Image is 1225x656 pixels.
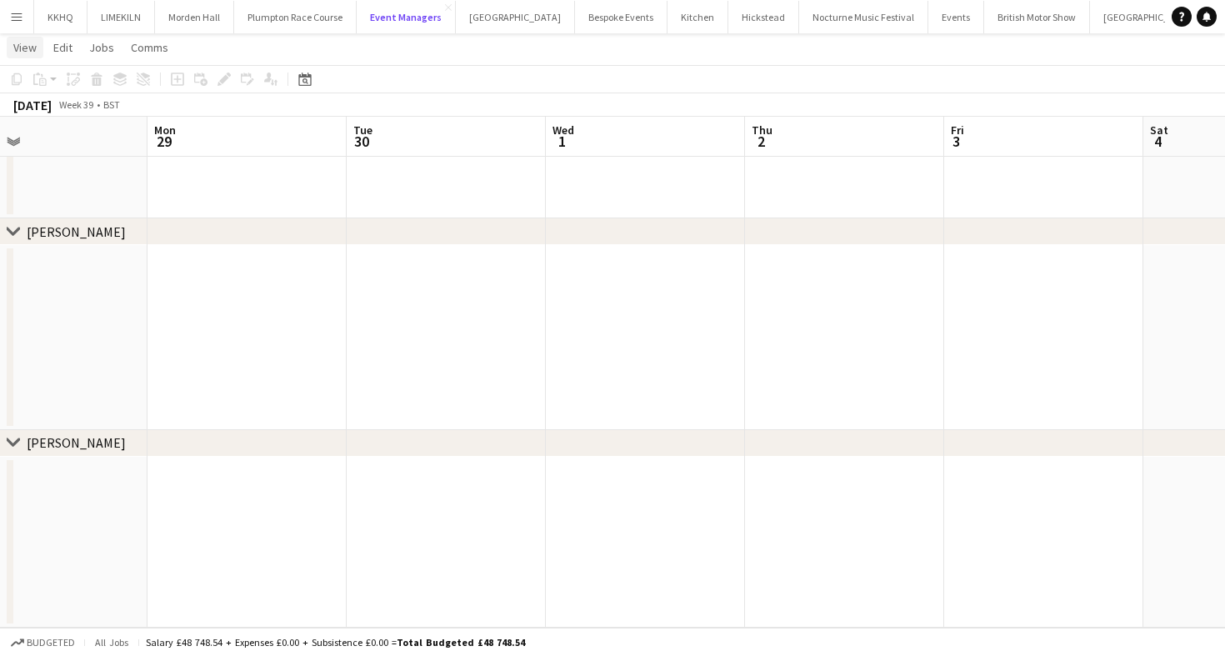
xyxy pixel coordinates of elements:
span: Total Budgeted £48 748.54 [397,636,525,648]
div: Salary £48 748.54 + Expenses £0.00 + Subsistence £0.00 = [146,636,525,648]
button: Event Managers [357,1,456,33]
span: Tue [353,123,372,138]
span: Fri [951,123,964,138]
span: 4 [1147,132,1168,151]
span: 29 [152,132,176,151]
div: [DATE] [13,97,52,113]
a: View [7,37,43,58]
span: View [13,40,37,55]
button: LIMEKILN [87,1,155,33]
button: Plumpton Race Course [234,1,357,33]
span: Comms [131,40,168,55]
button: KKHQ [34,1,87,33]
div: [PERSON_NAME] [27,434,126,451]
button: Morden Hall [155,1,234,33]
span: Jobs [89,40,114,55]
button: Bespoke Events [575,1,667,33]
button: Hickstead [728,1,799,33]
span: Sat [1150,123,1168,138]
div: [PERSON_NAME] [27,223,126,240]
span: Wed [552,123,574,138]
a: Edit [47,37,79,58]
button: Budgeted [8,633,77,652]
button: Nocturne Music Festival [799,1,928,33]
span: 2 [749,132,772,151]
button: Kitchen [667,1,728,33]
a: Jobs [82,37,121,58]
span: Edit [53,40,72,55]
span: 30 [351,132,372,151]
button: British Motor Show [984,1,1090,33]
span: 3 [948,132,964,151]
span: Mon [154,123,176,138]
span: 1 [550,132,574,151]
button: [GEOGRAPHIC_DATA] [456,1,575,33]
a: Comms [124,37,175,58]
div: BST [103,98,120,111]
span: Week 39 [55,98,97,111]
span: Budgeted [27,637,75,648]
span: Thu [752,123,772,138]
button: Events [928,1,984,33]
span: All jobs [92,636,132,648]
button: [GEOGRAPHIC_DATA] [1090,1,1209,33]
